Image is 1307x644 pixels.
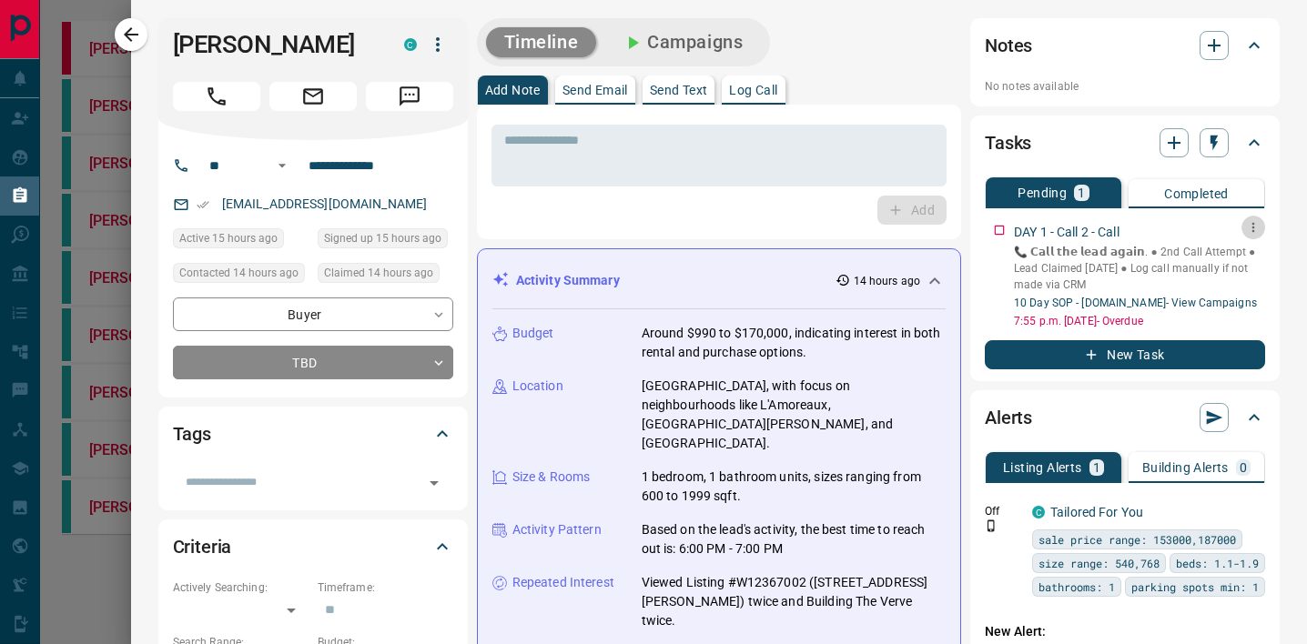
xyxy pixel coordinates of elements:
span: beds: 1.1-1.9 [1176,554,1259,572]
h2: Alerts [985,403,1032,432]
p: Building Alerts [1142,461,1229,474]
div: Buyer [173,297,453,331]
p: 📞 𝗖𝗮𝗹𝗹 𝘁𝗵𝗲 𝗹𝗲𝗮𝗱 𝗮𝗴𝗮𝗶𝗻. ● 2nd Call Attempt ● Lead Claimed [DATE] ‎● Log call manually if not made ... [1014,244,1265,293]
p: Add Note [485,84,541,96]
button: Campaigns [603,27,761,57]
h2: Tasks [985,128,1031,157]
span: Claimed 14 hours ago [324,264,433,282]
p: Completed [1164,187,1229,200]
p: 7:55 p.m. [DATE] - Overdue [1014,313,1265,329]
p: Timeframe: [318,579,453,596]
p: 1 [1078,186,1085,199]
span: Call [173,82,260,111]
button: Open [421,470,447,496]
p: Activity Pattern [512,520,602,539]
button: New Task [985,340,1265,369]
p: Off [985,503,1021,519]
a: Tailored For You [1050,505,1143,519]
p: New Alert: [985,622,1265,641]
div: Activity Summary14 hours ago [492,264,946,297]
div: Criteria [173,525,453,569]
button: Timeline [486,27,597,57]
a: 10 Day SOP - [DOMAIN_NAME]- View Campaigns [1014,297,1257,309]
p: 1 [1093,461,1100,474]
div: Mon Sep 15 2025 [318,263,453,288]
span: Signed up 15 hours ago [324,229,441,247]
p: Around $990 to $170,000, indicating interest in both rental and purchase options. [642,324,946,362]
div: Tasks [985,121,1265,165]
p: Send Email [562,84,628,96]
p: 1 bedroom, 1 bathroom units, sizes ranging from 600 to 1999 sqft. [642,468,946,506]
div: Mon Sep 15 2025 [173,228,309,254]
p: Viewed Listing #W12367002 ([STREET_ADDRESS][PERSON_NAME]) twice and Building The Verve twice. [642,573,946,630]
div: Tags [173,412,453,456]
button: Open [271,155,293,176]
p: Activity Summary [516,271,620,290]
div: Mon Sep 15 2025 [173,263,309,288]
p: Listing Alerts [1003,461,1082,474]
p: Actively Searching: [173,579,309,596]
p: Location [512,377,563,396]
p: Based on the lead's activity, the best time to reach out is: 6:00 PM - 7:00 PM [642,520,946,558]
p: Send Text [650,84,708,96]
div: Mon Sep 15 2025 [318,228,453,254]
h2: Notes [985,31,1032,60]
span: Active 15 hours ago [179,229,278,247]
span: Contacted 14 hours ago [179,264,299,282]
div: TBD [173,346,453,379]
div: Alerts [985,396,1265,439]
h2: Tags [173,419,211,448]
div: condos.ca [1032,506,1045,518]
span: parking spots min: 1 [1131,578,1259,596]
div: condos.ca [404,38,417,51]
p: Size & Rooms [512,468,591,487]
p: [GEOGRAPHIC_DATA], with focus on neighbourhoods like L'Amoreaux, [GEOGRAPHIC_DATA][PERSON_NAME], ... [642,377,946,453]
p: Budget [512,324,554,343]
svg: Push Notification Only [985,519,998,532]
span: Email [269,82,357,111]
p: Log Call [729,84,777,96]
svg: Email Verified [197,198,209,211]
span: sale price range: 153000,187000 [1039,530,1236,548]
span: Message [366,82,453,111]
h2: Criteria [173,532,232,561]
p: 0 [1240,461,1247,474]
p: 14 hours ago [854,273,920,289]
p: DAY 1 - Call 2 - Call [1014,223,1120,242]
span: size range: 540,768 [1039,554,1160,572]
div: Notes [985,24,1265,67]
h1: [PERSON_NAME] [173,30,377,59]
p: No notes available [985,78,1265,95]
a: [EMAIL_ADDRESS][DOMAIN_NAME] [222,196,428,211]
span: bathrooms: 1 [1039,578,1115,596]
p: Repeated Interest [512,573,614,592]
p: Pending [1018,186,1067,199]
